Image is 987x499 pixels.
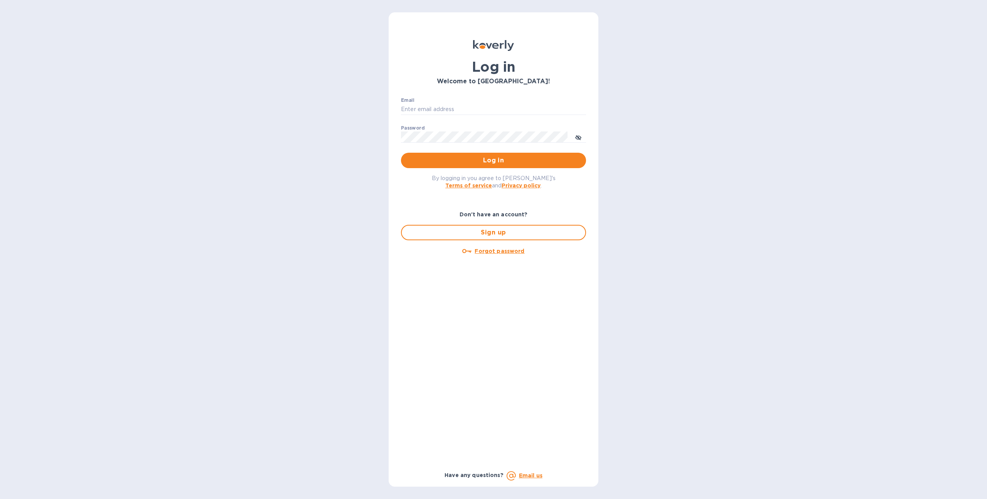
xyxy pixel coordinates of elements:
img: Koverly [473,40,514,51]
a: Terms of service [445,182,492,189]
span: By logging in you agree to [PERSON_NAME]'s and . [432,175,556,189]
label: Email [401,98,414,103]
a: Privacy policy [502,182,541,189]
button: Log in [401,153,586,168]
h3: Welcome to [GEOGRAPHIC_DATA]! [401,78,586,85]
span: Sign up [408,228,579,237]
button: toggle password visibility [571,129,586,145]
a: Email us [519,472,542,479]
h1: Log in [401,59,586,75]
u: Forgot password [475,248,524,254]
label: Password [401,126,424,130]
b: Don't have an account? [460,211,528,217]
input: Enter email address [401,104,586,115]
button: Sign up [401,225,586,240]
span: Log in [407,156,580,165]
b: Have any questions? [445,472,504,478]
